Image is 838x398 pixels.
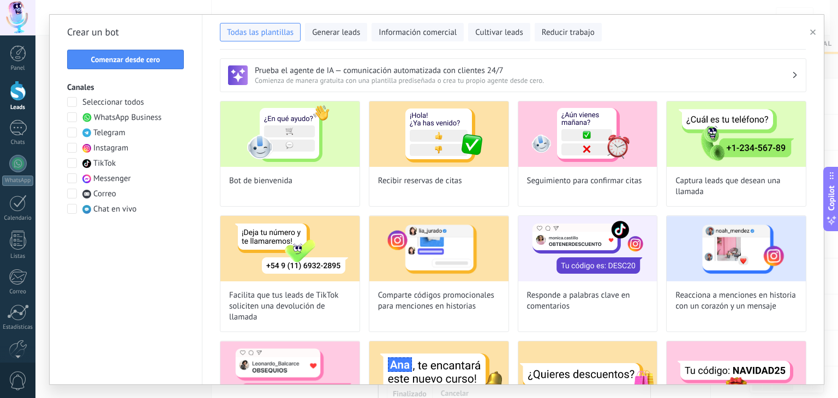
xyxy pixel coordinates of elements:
div: Estadísticas [2,324,34,331]
div: Panel [2,65,34,72]
span: Seleccionar todos [82,97,144,108]
img: Responde a palabras clave en comentarios [518,216,657,281]
span: Seguimiento para confirmar citas [527,176,642,186]
span: Telegram [93,128,125,138]
span: Comienza de manera gratuita con una plantilla prediseñada o crea tu propio agente desde cero. [255,76,792,85]
div: Calendario [2,215,34,222]
button: Todas las plantillas [220,23,301,41]
span: Facilita que tus leads de TikTok soliciten una devolución de llamada [229,290,351,323]
span: Comenzar desde cero [91,56,160,63]
span: Responde a palabras clave en comentarios [527,290,649,312]
div: Correo [2,288,34,296]
span: Bot de bienvenida [229,176,292,186]
button: Generar leads [305,23,367,41]
span: Reacciona a menciones en historia con un corazón y un mensaje [675,290,797,312]
span: Información comercial [379,27,457,38]
img: Seguimiento para confirmar citas [518,101,657,167]
div: Chats [2,139,34,146]
h2: Crear un bot [67,23,184,41]
button: Cultivar leads [468,23,530,41]
span: Cultivar leads [475,27,523,38]
span: WhatsApp Business [94,112,161,123]
h3: Canales [67,82,184,93]
img: Facilita que tus leads de TikTok soliciten una devolución de llamada [220,216,360,281]
img: Recibir reservas de citas [369,101,508,167]
img: Comparte códigos promocionales para menciones en historias [369,216,508,281]
span: Instagram [93,143,128,154]
button: Información comercial [372,23,464,41]
div: Listas [2,253,34,260]
span: Generar leads [312,27,360,38]
img: Bot de bienvenida [220,101,360,167]
div: WhatsApp [2,176,33,186]
span: TikTok [93,158,116,169]
span: Comparte códigos promocionales para menciones en historias [378,290,500,312]
button: Comenzar desde cero [67,50,184,69]
span: Todas las plantillas [227,27,294,38]
span: Chat en vivo [93,204,136,215]
span: Messenger [93,173,131,184]
div: Leads [2,104,34,111]
img: Reacciona a menciones en historia con un corazón y un mensaje [667,216,806,281]
span: Correo [93,189,116,200]
span: Recibir reservas de citas [378,176,462,186]
h3: Prueba el agente de IA — comunicación automatizada con clientes 24/7 [255,65,792,76]
span: Reducir trabajo [542,27,595,38]
button: Reducir trabajo [535,23,602,41]
img: Captura leads que desean una llamada [667,101,806,167]
span: Captura leads que desean una llamada [675,176,797,197]
span: Copilot [826,186,837,211]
